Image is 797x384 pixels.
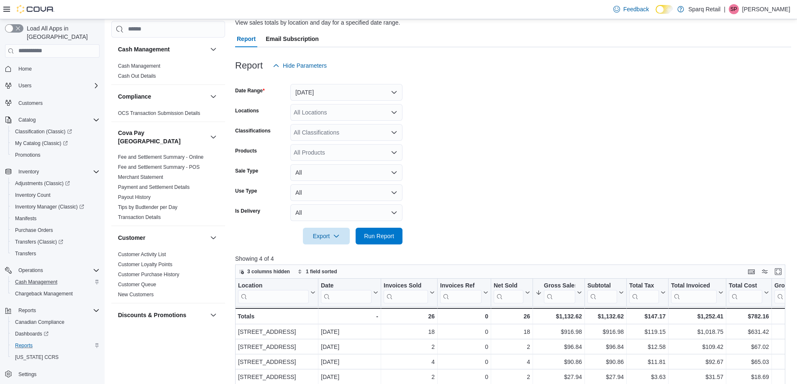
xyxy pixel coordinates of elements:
[8,288,103,300] button: Chargeback Management
[12,237,67,247] a: Transfers (Classic)
[12,190,54,200] a: Inventory Count
[15,369,40,379] a: Settings
[15,167,42,177] button: Inventory
[308,228,345,244] span: Export
[118,184,190,190] a: Payment and Settlement Details
[15,81,35,91] button: Users
[235,107,259,114] label: Locations
[8,340,103,351] button: Reports
[15,97,100,108] span: Customers
[587,282,624,303] button: Subtotal
[688,4,720,14] p: Sparq Retail
[118,214,161,220] a: Transaction Details
[266,31,319,47] span: Email Subscription
[544,282,575,303] div: Gross Sales
[118,92,151,101] h3: Compliance
[118,194,151,200] a: Payout History
[118,110,200,117] span: OCS Transaction Submission Details
[494,282,523,303] div: Net Sold
[440,372,488,382] div: 0
[536,372,582,382] div: $27.94
[8,201,103,213] a: Inventory Manager (Classic)
[118,110,200,116] a: OCS Transaction Submission Details
[8,149,103,161] button: Promotions
[118,63,160,69] a: Cash Management
[238,282,309,290] div: Location
[12,214,100,224] span: Manifests
[8,316,103,328] button: Canadian Compliance
[238,311,315,321] div: Totals
[671,311,723,321] div: $1,252.41
[440,342,488,352] div: 0
[23,24,100,41] span: Load All Apps in [GEOGRAPHIC_DATA]
[587,372,624,382] div: $27.94
[587,342,624,352] div: $96.84
[629,357,666,367] div: $11.81
[238,327,315,337] div: [STREET_ADDRESS]
[729,372,769,382] div: $18.69
[118,252,166,257] a: Customer Activity List
[111,61,225,84] div: Cash Management
[629,311,666,321] div: $147.17
[15,279,57,285] span: Cash Management
[12,178,73,188] a: Adjustments (Classic)
[544,282,575,290] div: Gross Sales
[15,81,100,91] span: Users
[15,128,72,135] span: Classification (Classic)
[2,80,103,92] button: Users
[15,290,73,297] span: Chargeback Management
[12,329,100,339] span: Dashboards
[290,204,402,221] button: All
[238,282,309,303] div: Location
[729,4,739,14] div: Scott Perrin
[384,357,435,367] div: 4
[12,127,75,137] a: Classification (Classic)
[12,127,100,137] span: Classification (Classic)
[18,66,32,72] span: Home
[391,129,397,136] button: Open list of options
[303,228,350,244] button: Export
[8,224,103,236] button: Purchase Orders
[235,127,271,134] label: Classifications
[742,4,790,14] p: [PERSON_NAME]
[321,327,378,337] div: [DATE]
[440,282,482,303] div: Invoices Ref
[12,225,100,235] span: Purchase Orders
[118,291,154,298] span: New Customers
[12,150,100,160] span: Promotions
[440,327,488,337] div: 0
[2,368,103,380] button: Settings
[391,109,397,116] button: Open list of options
[15,98,46,108] a: Customers
[629,342,666,352] div: $12.58
[729,342,769,352] div: $67.02
[118,184,190,191] span: Payment and Settlement Details
[760,267,770,277] button: Display options
[247,268,290,275] span: 3 columns hidden
[118,129,207,145] button: Cova Pay [GEOGRAPHIC_DATA]
[237,31,256,47] span: Report
[321,357,378,367] div: [DATE]
[494,372,530,382] div: 2
[118,204,177,210] a: Tips by Budtender per Day
[208,92,218,102] button: Compliance
[118,73,156,79] a: Cash Out Details
[118,154,204,160] a: Fee and Settlement Summary - Online
[15,115,100,125] span: Catalog
[18,117,36,123] span: Catalog
[111,152,225,226] div: Cova Pay [GEOGRAPHIC_DATA]
[2,305,103,316] button: Reports
[208,44,218,54] button: Cash Management
[118,45,207,53] button: Cash Management
[238,342,315,352] div: [STREET_ADDRESS]
[384,282,428,290] div: Invoices Sold
[118,174,163,181] span: Merchant Statement
[15,305,100,315] span: Reports
[629,282,659,303] div: Total Tax
[629,372,666,382] div: $3.63
[290,84,402,101] button: [DATE]
[440,357,488,367] div: 0
[8,213,103,224] button: Manifests
[283,61,327,70] span: Hide Parameters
